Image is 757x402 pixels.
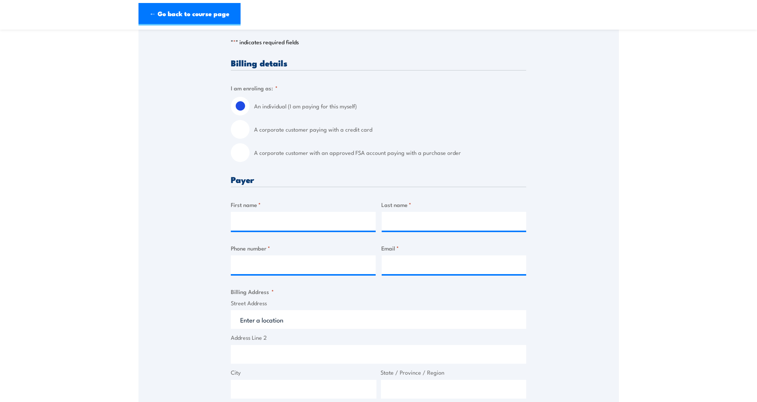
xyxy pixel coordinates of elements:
[231,175,526,184] h3: Payer
[231,333,526,342] label: Address Line 2
[254,143,526,162] label: A corporate customer with an approved FSA account paying with a purchase order
[382,200,527,209] label: Last name
[231,38,526,46] p: " " indicates required fields
[231,310,526,329] input: Enter a location
[381,368,527,377] label: State / Province / Region
[231,58,526,67] h3: Billing details
[254,97,526,115] label: An individual (I am paying for this myself)
[231,287,274,296] legend: Billing Address
[231,368,376,377] label: City
[382,244,527,252] label: Email
[138,3,241,25] a: ← Go back to course page
[231,200,376,209] label: First name
[231,84,278,92] legend: I am enroling as:
[254,120,526,139] label: A corporate customer paying with a credit card
[231,299,526,307] label: Street Address
[231,244,376,252] label: Phone number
